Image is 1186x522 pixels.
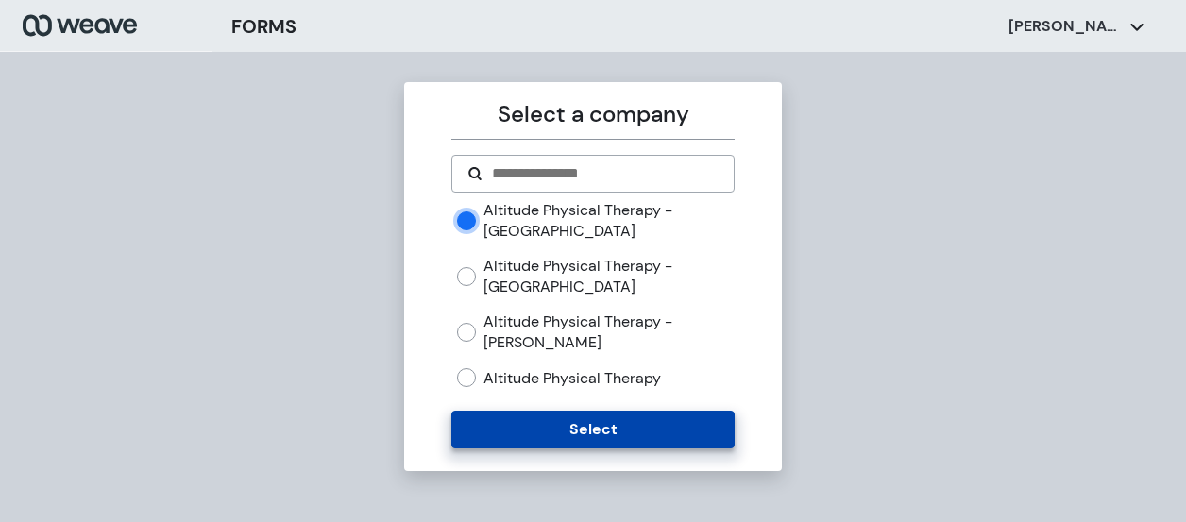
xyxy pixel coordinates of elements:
[490,162,718,185] input: Search
[1008,16,1122,37] p: [PERSON_NAME]
[483,312,734,352] label: Altitude Physical Therapy - [PERSON_NAME]
[483,200,734,241] label: Altitude Physical Therapy - [GEOGRAPHIC_DATA]
[483,256,734,296] label: Altitude Physical Therapy - [GEOGRAPHIC_DATA]
[451,97,734,131] p: Select a company
[483,368,661,389] label: Altitude Physical Therapy
[231,12,296,41] h3: FORMS
[451,411,734,448] button: Select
